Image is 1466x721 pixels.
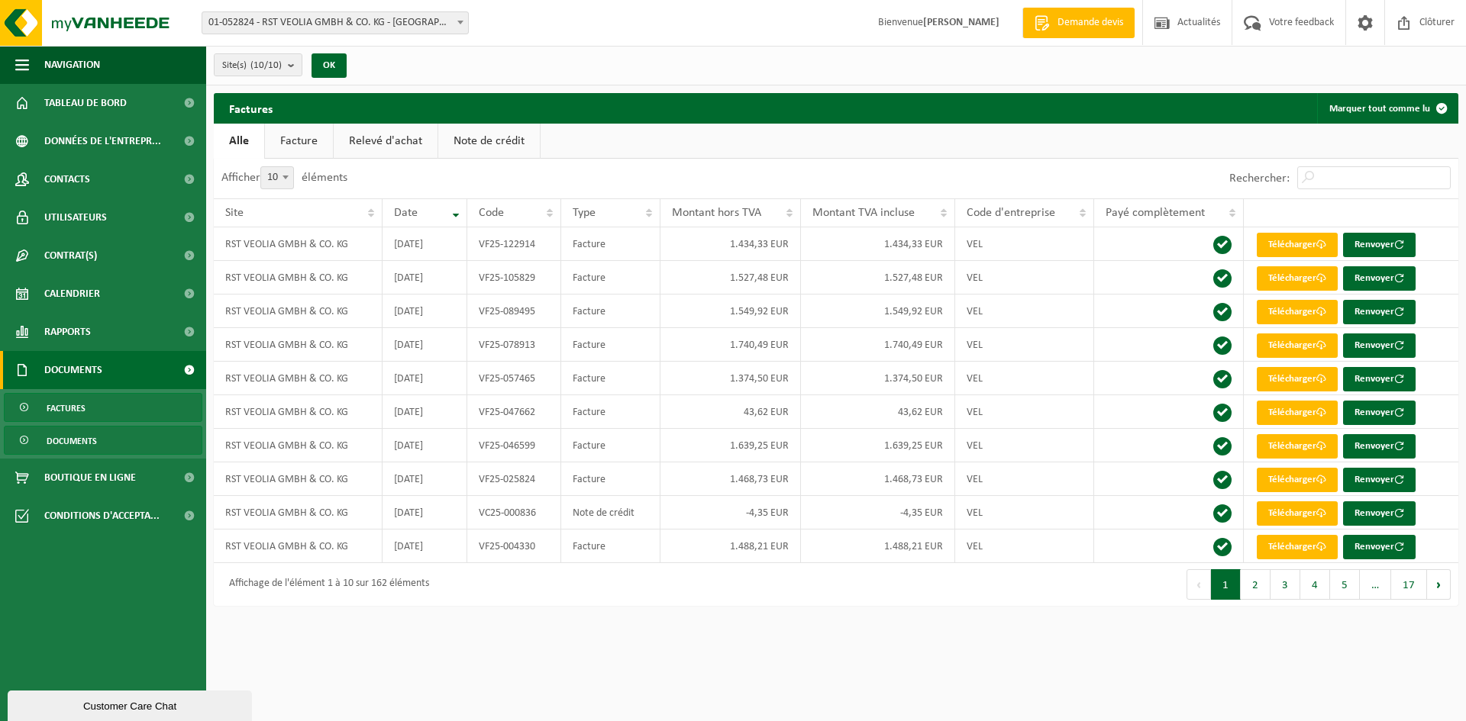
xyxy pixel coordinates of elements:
td: 1.527,48 EUR [801,261,956,295]
td: [DATE] [383,295,467,328]
label: Rechercher: [1229,172,1290,185]
span: Contrat(s) [44,237,97,275]
span: Type [573,207,596,219]
td: RST VEOLIA GMBH & CO. KG [214,227,383,261]
td: VC25-000836 [467,496,561,529]
button: Renvoyer [1343,501,1416,526]
span: Code [479,207,504,219]
td: VEL [955,227,1093,261]
span: Code d'entreprise [967,207,1055,219]
td: VEL [955,328,1093,362]
td: 1.468,73 EUR [660,462,801,496]
a: Documents [4,426,202,455]
td: 1.374,50 EUR [660,362,801,395]
span: 10 [260,166,294,189]
a: Relevé d'achat [334,124,438,159]
td: 1.434,33 EUR [660,227,801,261]
div: Affichage de l'élément 1 à 10 sur 162 éléments [221,571,429,598]
td: VF25-004330 [467,529,561,563]
span: Montant TVA incluse [812,207,915,219]
td: Facture [561,227,660,261]
td: VEL [955,429,1093,462]
td: [DATE] [383,227,467,261]
td: VEL [955,529,1093,563]
span: 01-052824 - RST VEOLIA GMBH & CO. KG - HERRENBERG [202,12,468,34]
span: Factures [47,394,86,423]
span: Utilisateurs [44,198,107,237]
td: -4,35 EUR [660,496,801,529]
td: 1.639,25 EUR [660,429,801,462]
td: VF25-105829 [467,261,561,295]
td: -4,35 EUR [801,496,956,529]
button: Renvoyer [1343,468,1416,492]
a: Télécharger [1257,367,1338,391]
td: [DATE] [383,362,467,395]
button: 17 [1391,569,1427,600]
button: Previous [1187,569,1211,600]
td: VEL [955,261,1093,295]
td: Note de crédit [561,496,660,529]
td: [DATE] [383,529,467,563]
td: [DATE] [383,496,467,529]
td: [DATE] [383,261,467,295]
td: VEL [955,295,1093,328]
button: Marquer tout comme lu [1317,93,1457,124]
span: Données de l'entrepr... [44,122,161,160]
td: [DATE] [383,462,467,496]
button: Renvoyer [1343,401,1416,425]
span: Conditions d'accepta... [44,497,160,535]
span: Documents [44,351,102,389]
span: Montant hors TVA [672,207,761,219]
span: Payé complètement [1106,207,1205,219]
td: VF25-122914 [467,227,561,261]
td: 1.468,73 EUR [801,462,956,496]
button: Next [1427,569,1451,600]
a: Télécharger [1257,300,1338,324]
span: Date [394,207,418,219]
button: Renvoyer [1343,535,1416,559]
button: Renvoyer [1343,300,1416,324]
button: Site(s)(10/10) [214,53,302,76]
td: RST VEOLIA GMBH & CO. KG [214,362,383,395]
td: Facture [561,261,660,295]
count: (10/10) [250,60,282,70]
button: 1 [1211,569,1241,600]
a: Télécharger [1257,501,1338,526]
h2: Factures [214,93,288,123]
td: [DATE] [383,429,467,462]
td: Facture [561,362,660,395]
td: 1.374,50 EUR [801,362,956,395]
td: Facture [561,295,660,328]
td: VF25-089495 [467,295,561,328]
a: Télécharger [1257,468,1338,492]
button: Renvoyer [1343,233,1416,257]
td: RST VEOLIA GMBH & CO. KG [214,295,383,328]
td: RST VEOLIA GMBH & CO. KG [214,429,383,462]
button: Renvoyer [1343,434,1416,459]
button: 3 [1271,569,1300,600]
td: [DATE] [383,328,467,362]
td: 1.488,21 EUR [801,529,956,563]
a: Facture [265,124,333,159]
a: Demande devis [1022,8,1135,38]
a: Télécharger [1257,434,1338,459]
td: [DATE] [383,395,467,429]
span: Navigation [44,46,100,84]
td: Facture [561,395,660,429]
td: 43,62 EUR [660,395,801,429]
td: VF25-078913 [467,328,561,362]
button: Renvoyer [1343,367,1416,391]
button: OK [312,53,347,78]
td: VF25-025824 [467,462,561,496]
button: Renvoyer [1343,266,1416,291]
td: 1.639,25 EUR [801,429,956,462]
span: … [1360,569,1391,600]
td: RST VEOLIA GMBH & CO. KG [214,496,383,529]
span: Site(s) [222,54,282,77]
td: RST VEOLIA GMBH & CO. KG [214,529,383,563]
a: Télécharger [1257,233,1338,257]
a: Télécharger [1257,333,1338,358]
a: Note de crédit [438,124,540,159]
span: Boutique en ligne [44,459,136,497]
